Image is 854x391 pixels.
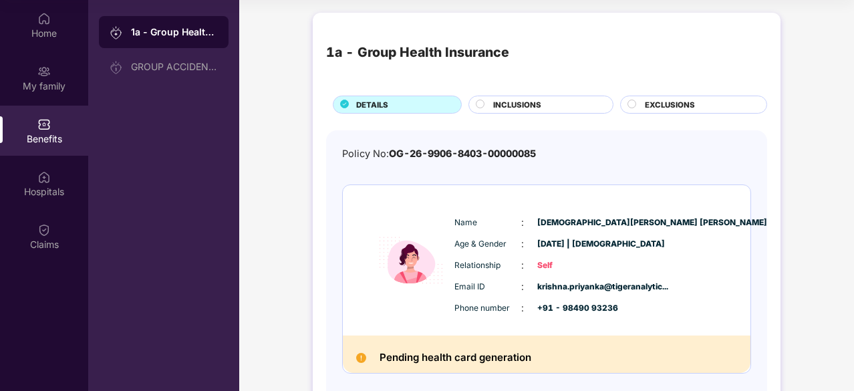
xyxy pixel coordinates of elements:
h2: Pending health card generation [380,349,531,366]
span: [DATE] | [DEMOGRAPHIC_DATA] [537,238,604,251]
img: svg+xml;base64,PHN2ZyB3aWR0aD0iMjAiIGhlaWdodD0iMjAiIHZpZXdCb3g9IjAgMCAyMCAyMCIgZmlsbD0ibm9uZSIgeG... [110,26,123,39]
span: INCLUSIONS [493,99,541,111]
img: svg+xml;base64,PHN2ZyB3aWR0aD0iMjAiIGhlaWdodD0iMjAiIHZpZXdCb3g9IjAgMCAyMCAyMCIgZmlsbD0ibm9uZSIgeG... [37,65,51,78]
span: Phone number [454,302,521,315]
span: krishna.priyanka@tigeranalytic... [537,281,604,293]
img: svg+xml;base64,PHN2ZyB3aWR0aD0iMjAiIGhlaWdodD0iMjAiIHZpZXdCb3g9IjAgMCAyMCAyMCIgZmlsbD0ibm9uZSIgeG... [110,61,123,74]
img: svg+xml;base64,PHN2ZyBpZD0iQmVuZWZpdHMiIHhtbG5zPSJodHRwOi8vd3d3LnczLm9yZy8yMDAwL3N2ZyIgd2lkdGg9Ij... [37,118,51,131]
div: 1a - Group Health Insurance [326,42,509,63]
span: : [521,301,524,315]
span: : [521,279,524,294]
span: : [521,215,524,230]
img: Pending [356,353,366,363]
span: [DEMOGRAPHIC_DATA][PERSON_NAME] [PERSON_NAME] [537,217,604,229]
span: Self [537,259,604,272]
img: svg+xml;base64,PHN2ZyBpZD0iSG9tZSIgeG1sbnM9Imh0dHA6Ly93d3cudzMub3JnLzIwMDAvc3ZnIiB3aWR0aD0iMjAiIG... [37,12,51,25]
div: GROUP ACCIDENTAL INSURANCE [131,61,218,72]
span: +91 - 98490 93236 [537,302,604,315]
div: Policy No: [342,146,536,162]
span: Age & Gender [454,238,521,251]
img: svg+xml;base64,PHN2ZyBpZD0iQ2xhaW0iIHhtbG5zPSJodHRwOi8vd3d3LnczLm9yZy8yMDAwL3N2ZyIgd2lkdGg9IjIwIi... [37,223,51,237]
span: DETAILS [356,99,388,111]
span: : [521,258,524,273]
div: 1a - Group Health Insurance [131,25,218,39]
span: Name [454,217,521,229]
span: OG-26-9906-8403-00000085 [389,148,536,159]
img: icon [371,205,451,315]
span: : [521,237,524,251]
span: Relationship [454,259,521,272]
span: Email ID [454,281,521,293]
span: EXCLUSIONS [645,99,695,111]
img: svg+xml;base64,PHN2ZyBpZD0iSG9zcGl0YWxzIiB4bWxucz0iaHR0cDovL3d3dy53My5vcmcvMjAwMC9zdmciIHdpZHRoPS... [37,170,51,184]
